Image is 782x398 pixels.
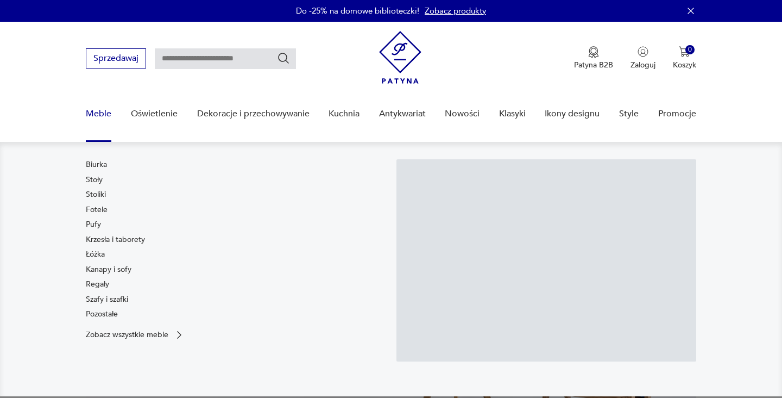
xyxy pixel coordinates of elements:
[685,45,695,54] div: 0
[86,329,185,340] a: Zobacz wszystkie meble
[545,93,600,135] a: Ikony designu
[86,294,128,305] a: Szafy i szafki
[86,249,105,260] a: Łóżka
[425,5,486,16] a: Zobacz produkty
[673,60,696,70] p: Koszyk
[574,60,613,70] p: Patyna B2B
[658,93,696,135] a: Promocje
[679,46,690,57] img: Ikona koszyka
[630,46,655,70] button: Zaloguj
[86,264,131,275] a: Kanapy i sofy
[277,52,290,65] button: Szukaj
[630,60,655,70] p: Zaloguj
[86,159,107,170] a: Biurka
[445,93,480,135] a: Nowości
[619,93,639,135] a: Style
[86,93,111,135] a: Meble
[329,93,360,135] a: Kuchnia
[379,93,426,135] a: Antykwariat
[86,331,168,338] p: Zobacz wszystkie meble
[588,46,599,58] img: Ikona medalu
[86,175,103,185] a: Stoły
[86,234,145,245] a: Krzesła i taborety
[574,46,613,70] button: Patyna B2B
[499,93,526,135] a: Klasyki
[379,31,421,84] img: Patyna - sklep z meblami i dekoracjami vintage
[86,279,109,290] a: Regały
[86,189,106,200] a: Stoliki
[86,48,146,69] button: Sprzedawaj
[574,46,613,70] a: Ikona medaluPatyna B2B
[86,309,118,320] a: Pozostałe
[197,93,310,135] a: Dekoracje i przechowywanie
[296,5,419,16] p: Do -25% na domowe biblioteczki!
[131,93,178,135] a: Oświetlenie
[86,204,108,215] a: Fotele
[673,46,696,70] button: 0Koszyk
[638,46,648,57] img: Ikonka użytkownika
[86,55,146,63] a: Sprzedawaj
[86,219,101,230] a: Pufy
